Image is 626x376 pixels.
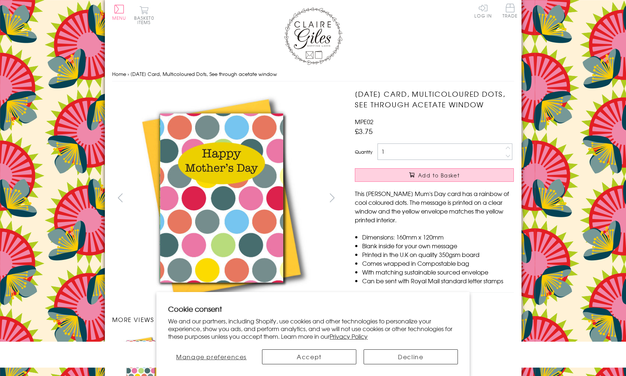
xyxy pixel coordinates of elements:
[168,304,458,314] h2: Cookie consent
[340,89,559,308] img: Mother's Day Card, Multicoloured Dots, See through acetate window
[112,70,126,77] a: Home
[284,7,342,65] img: Claire Giles Greetings Cards
[502,4,518,18] span: Trade
[112,189,129,206] button: prev
[112,67,514,82] nav: breadcrumbs
[128,70,129,77] span: ›
[362,233,514,241] li: Dimensions: 160mm x 120mm
[324,189,340,206] button: next
[176,352,247,361] span: Manage preferences
[355,89,514,110] h1: [DATE] Card, Multicoloured Dots, See through acetate window
[130,70,277,77] span: [DATE] Card, Multicoloured Dots, See through acetate window
[330,332,368,341] a: Privacy Policy
[168,317,458,340] p: We and our partners, including Shopify, use cookies and other technologies to personalize your ex...
[112,89,331,308] img: Mother's Day Card, Multicoloured Dots, See through acetate window
[418,172,460,179] span: Add to Basket
[262,349,356,364] button: Accept
[355,126,373,136] span: £3.75
[502,4,518,19] a: Trade
[112,15,126,21] span: Menu
[112,5,126,20] button: Menu
[355,189,514,224] p: This [PERSON_NAME] Mum's Day card has a rainbow of cool coloured dots. The message is printed on ...
[364,349,458,364] button: Decline
[355,168,514,182] button: Add to Basket
[362,259,514,268] li: Comes wrapped in Compostable bag
[355,117,373,126] span: MPE02
[355,149,372,155] label: Quantity
[134,6,154,24] button: Basket0 items
[474,4,492,18] a: Log In
[112,315,341,324] h3: More views
[137,15,154,26] span: 0 items
[362,268,514,276] li: With matching sustainable sourced envelope
[362,276,514,285] li: Can be sent with Royal Mail standard letter stamps
[362,250,514,259] li: Printed in the U.K on quality 350gsm board
[362,241,514,250] li: Blank inside for your own message
[168,349,255,364] button: Manage preferences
